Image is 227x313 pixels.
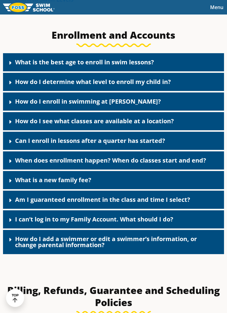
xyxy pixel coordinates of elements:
[3,29,224,41] h3: Enrollment and Accounts
[3,112,224,130] div: How do I see what classes are available at a location?
[3,171,224,189] div: What is a new family fee?
[3,284,224,308] h3: Billing, Refunds, Guarantee and Scheduling Policies
[15,156,206,164] a: When does enrollment happen? When do classes start and end?
[15,97,161,105] a: How do I enroll in swimming at [PERSON_NAME]?
[15,235,197,249] a: How do I add a swimmer or edit a swimmer’s information, or change parental information?
[3,230,224,254] div: How do I add a swimmer or edit a swimmer’s information, or change parental information?
[3,3,55,12] img: FOSS Swim School Logo
[3,151,224,169] div: When does enrollment happen? When do classes start and end?
[207,3,227,12] button: Toggle navigation
[12,293,19,303] div: TOP
[15,137,165,145] a: Can I enroll in lessons after a quarter has started?
[15,176,91,184] a: What is a new family fee?
[15,215,173,223] a: I can’t log in to my Family Account. What should I do?
[15,78,171,86] a: How do I determine what level to enroll my child in?
[3,53,224,71] div: What is the best age to enroll in swim lessons?
[3,132,224,150] div: Can I enroll in lessons after a quarter has started?
[15,117,174,125] a: How do I see what classes are available at a location?
[3,92,224,111] div: How do I enroll in swimming at [PERSON_NAME]?
[3,210,224,228] div: I can’t log in to my Family Account. What should I do?
[210,4,223,11] span: Menu
[3,191,224,209] div: Am I guaranteed enrollment in the class and time I select?
[15,195,190,204] a: Am I guaranteed enrollment in the class and time I select?
[15,58,154,66] a: What is the best age to enroll in swim lessons?
[3,73,224,91] div: How do I determine what level to enroll my child in?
